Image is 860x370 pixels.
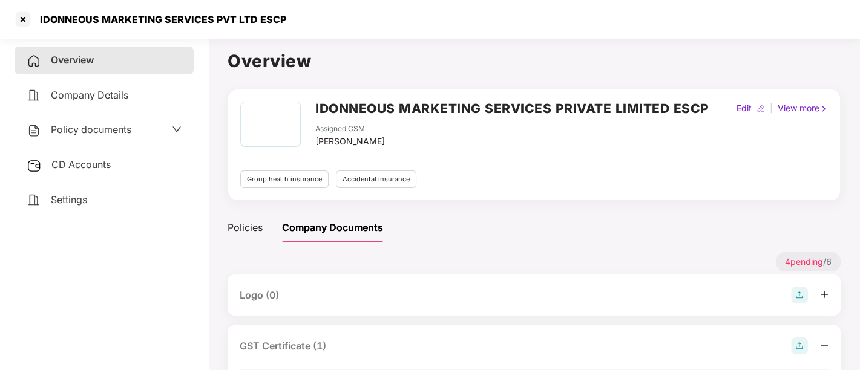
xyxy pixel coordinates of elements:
div: Logo (0) [240,288,279,303]
div: View more [775,102,830,115]
span: CD Accounts [51,158,111,170]
img: svg+xml;base64,PHN2ZyB4bWxucz0iaHR0cDovL3d3dy53My5vcmcvMjAwMC9zdmciIHdpZHRoPSIyNCIgaGVpZ2h0PSIyNC... [27,88,41,103]
div: Edit [734,102,754,115]
img: svg+xml;base64,PHN2ZyB4bWxucz0iaHR0cDovL3d3dy53My5vcmcvMjAwMC9zdmciIHdpZHRoPSIyNCIgaGVpZ2h0PSIyNC... [27,54,41,68]
p: / 6 [776,252,841,271]
img: svg+xml;base64,PHN2ZyB4bWxucz0iaHR0cDovL3d3dy53My5vcmcvMjAwMC9zdmciIHdpZHRoPSIyOCIgaGVpZ2h0PSIyOC... [791,337,808,354]
span: plus [820,290,829,299]
div: GST Certificate (1) [240,339,326,354]
img: svg+xml;base64,PHN2ZyB3aWR0aD0iMjUiIGhlaWdodD0iMjQiIHZpZXdCb3g9IjAgMCAyNSAyNCIgZmlsbD0ibm9uZSIgeG... [27,158,42,173]
img: svg+xml;base64,PHN2ZyB4bWxucz0iaHR0cDovL3d3dy53My5vcmcvMjAwMC9zdmciIHdpZHRoPSIyNCIgaGVpZ2h0PSIyNC... [27,193,41,207]
img: svg+xml;base64,PHN2ZyB4bWxucz0iaHR0cDovL3d3dy53My5vcmcvMjAwMC9zdmciIHdpZHRoPSIyNCIgaGVpZ2h0PSIyNC... [27,123,41,138]
span: minus [820,341,829,349]
div: Group health insurance [240,170,329,188]
span: Settings [51,193,87,206]
div: Policies [228,220,263,235]
div: Company Documents [282,220,383,235]
span: Policy documents [51,123,131,135]
span: down [172,125,182,134]
div: Assigned CSM [315,123,385,135]
span: 4 pending [785,256,823,267]
div: Accidental insurance [336,170,416,188]
div: | [767,102,775,115]
div: IDONNEOUS MARKETING SERVICES PVT LTD ESCP [33,13,286,25]
span: Company Details [51,89,128,101]
h1: Overview [228,48,841,74]
img: editIcon [757,105,765,113]
img: rightIcon [819,105,828,113]
h2: IDONNEOUS MARKETING SERVICES PRIVATE LIMITED ESCP [315,99,709,118]
div: [PERSON_NAME] [315,135,385,148]
span: Overview [51,54,94,66]
img: svg+xml;base64,PHN2ZyB4bWxucz0iaHR0cDovL3d3dy53My5vcmcvMjAwMC9zdmciIHdpZHRoPSIyOCIgaGVpZ2h0PSIyOC... [791,287,808,303]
